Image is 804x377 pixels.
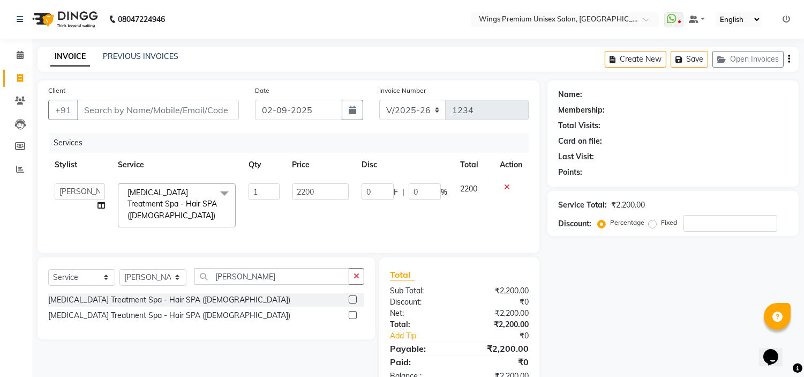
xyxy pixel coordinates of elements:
button: Open Invoices [712,51,784,68]
span: Total [390,269,415,280]
div: Sub Total: [382,285,460,297]
th: Action [493,153,529,177]
div: Services [49,133,537,153]
div: ₹2,200.00 [460,285,537,297]
button: +91 [48,100,78,120]
label: Percentage [610,218,644,227]
div: Discount: [382,297,460,308]
b: 08047224946 [118,4,165,34]
div: [MEDICAL_DATA] Treatment Spa - Hair SPA ([DEMOGRAPHIC_DATA]) [48,294,290,306]
div: ₹0 [460,297,537,308]
img: logo [27,4,101,34]
a: PREVIOUS INVOICES [103,51,178,61]
th: Total [454,153,493,177]
button: Save [671,51,708,68]
label: Client [48,86,65,95]
a: INVOICE [50,47,90,66]
div: Payable: [382,342,460,355]
span: 2200 [460,184,477,194]
input: Search by Name/Mobile/Email/Code [77,100,239,120]
div: Card on file: [558,136,602,147]
span: F [394,187,398,198]
div: ₹0 [472,330,537,342]
div: Name: [558,89,582,100]
div: Net: [382,308,460,319]
div: Last Visit: [558,151,594,162]
div: Service Total: [558,199,607,211]
div: [MEDICAL_DATA] Treatment Spa - Hair SPA ([DEMOGRAPHIC_DATA]) [48,310,290,321]
div: ₹2,200.00 [460,342,537,355]
div: ₹0 [460,356,537,368]
a: Add Tip [382,330,472,342]
label: Invoice Number [379,86,426,95]
iframe: chat widget [759,334,793,366]
a: x [215,211,220,220]
th: Stylist [48,153,111,177]
th: Disc [355,153,454,177]
th: Service [111,153,242,177]
div: Membership: [558,105,605,116]
div: ₹2,200.00 [460,319,537,330]
input: Search or Scan [194,268,349,285]
span: % [441,187,447,198]
button: Create New [605,51,666,68]
div: Discount: [558,218,591,230]
label: Fixed [661,218,677,227]
div: ₹2,200.00 [611,199,645,211]
div: ₹2,200.00 [460,308,537,319]
div: Total Visits: [558,120,600,131]
span: | [402,187,404,198]
th: Qty [242,153,285,177]
span: [MEDICAL_DATA] Treatment Spa - Hair SPA ([DEMOGRAPHIC_DATA]) [127,188,217,220]
div: Total: [382,319,460,330]
div: Paid: [382,356,460,368]
th: Price [286,153,355,177]
label: Date [255,86,269,95]
div: Points: [558,167,582,178]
